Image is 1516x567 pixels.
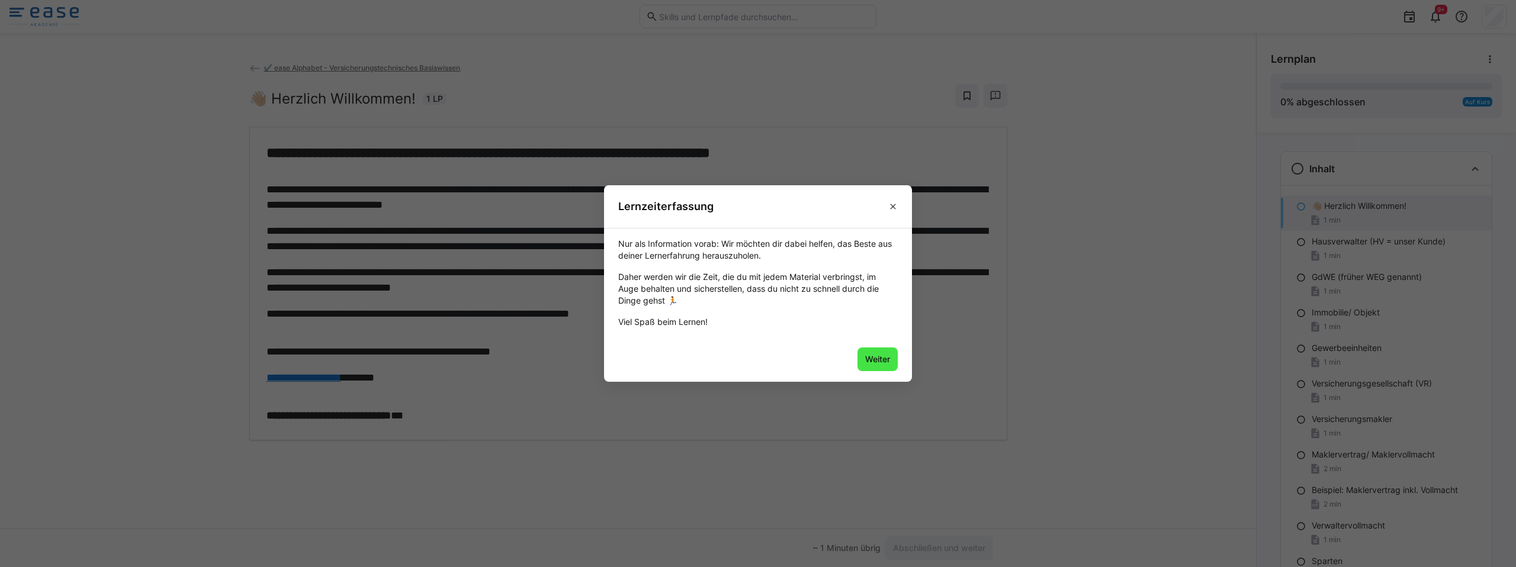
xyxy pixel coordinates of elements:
h3: Lernzeiterfassung [618,199,714,213]
button: Weiter [857,347,898,371]
div: Nur als Information vorab: Wir möchten dir dabei helfen, das Beste aus deiner Lernerfahrung herau... [618,238,898,262]
span: Weiter [863,353,892,365]
div: Viel Spaß beim Lernen! [618,316,898,328]
div: Daher werden wir die Zeit, die du mit jedem Material verbringst, im Auge behalten und sicherstell... [618,271,898,307]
